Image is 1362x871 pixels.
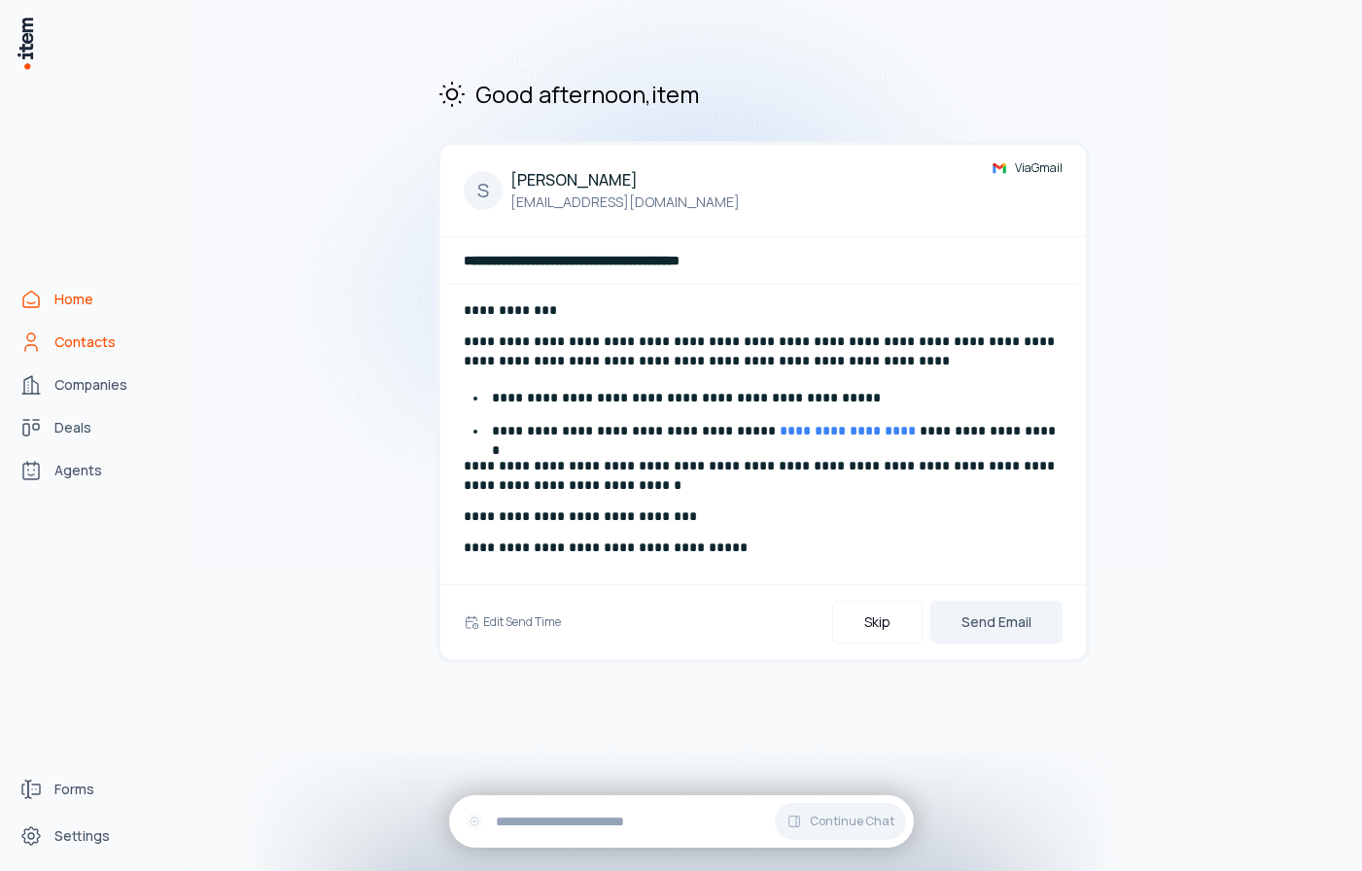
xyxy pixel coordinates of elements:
[54,375,127,395] span: Companies
[464,171,503,210] div: S
[12,323,159,362] a: Contacts
[54,826,110,846] span: Settings
[12,280,159,319] a: Home
[12,451,159,490] a: Agents
[54,780,94,799] span: Forms
[775,803,906,840] button: Continue Chat
[54,461,102,480] span: Agents
[1015,160,1063,176] span: Via Gmail
[54,290,93,309] span: Home
[930,601,1063,644] button: Send Email
[437,78,1090,110] h2: Good afternoon , item
[449,795,914,848] div: Continue Chat
[832,601,923,644] button: Skip
[16,16,35,71] img: Item Brain Logo
[510,168,740,192] h4: [PERSON_NAME]
[12,408,159,447] a: deals
[12,770,159,809] a: Forms
[12,366,159,404] a: Companies
[12,817,159,855] a: Settings
[54,418,91,437] span: Deals
[54,332,116,352] span: Contacts
[510,192,740,213] p: [EMAIL_ADDRESS][DOMAIN_NAME]
[992,160,1007,176] img: gmail
[483,613,561,630] h6: Edit Send Time
[810,814,894,829] span: Continue Chat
